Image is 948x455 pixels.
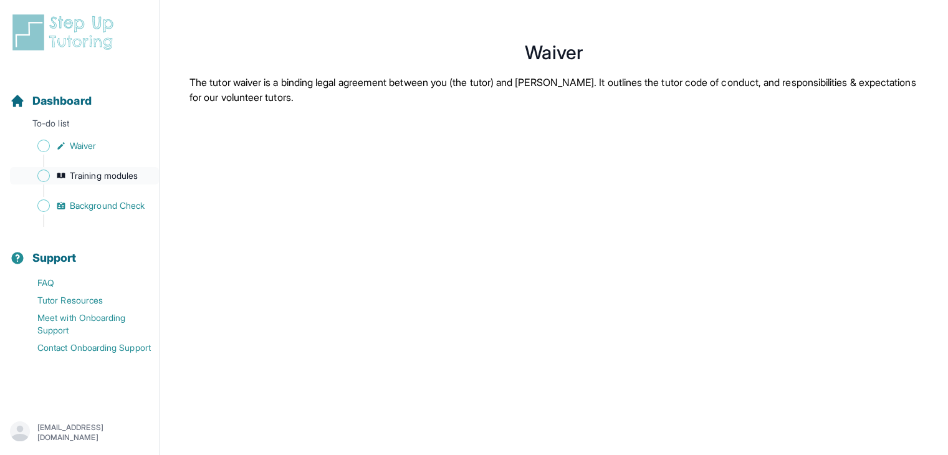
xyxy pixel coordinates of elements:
[10,12,121,52] img: logo
[5,117,154,135] p: To-do list
[10,339,159,357] a: Contact Onboarding Support
[5,229,154,272] button: Support
[10,197,159,214] a: Background Check
[32,92,92,110] span: Dashboard
[10,167,159,184] a: Training modules
[10,421,149,444] button: [EMAIL_ADDRESS][DOMAIN_NAME]
[10,292,159,309] a: Tutor Resources
[5,72,154,115] button: Dashboard
[10,137,159,155] a: Waiver
[10,92,92,110] a: Dashboard
[70,140,96,152] span: Waiver
[189,45,918,60] h1: Waiver
[70,199,145,212] span: Background Check
[32,249,77,267] span: Support
[189,75,918,105] p: The tutor waiver is a binding legal agreement between you (the tutor) and [PERSON_NAME]. It outli...
[10,309,159,339] a: Meet with Onboarding Support
[10,274,159,292] a: FAQ
[70,170,138,182] span: Training modules
[37,423,149,443] p: [EMAIL_ADDRESS][DOMAIN_NAME]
